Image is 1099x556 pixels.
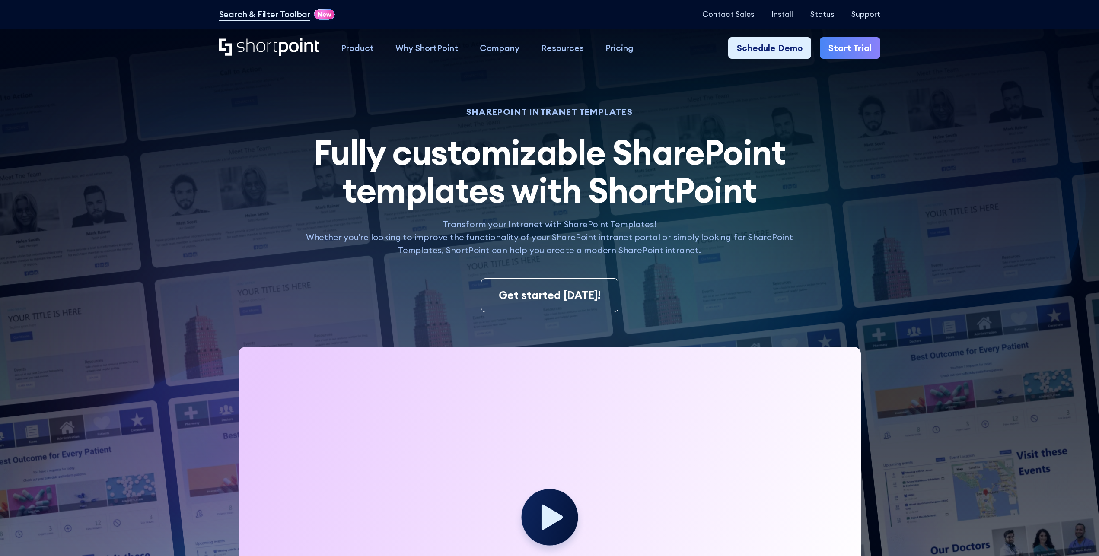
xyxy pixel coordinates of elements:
div: Company [480,41,519,54]
a: Resources [530,37,595,59]
a: Get started [DATE]! [481,278,618,313]
a: Status [810,10,834,19]
a: Support [851,10,880,19]
a: Why ShortPoint [385,37,469,59]
a: Pricing [595,37,644,59]
a: Search & Filter Toolbar [219,8,310,21]
div: Product [341,41,374,54]
a: Schedule Demo [728,37,811,59]
h1: SHAREPOINT INTRANET TEMPLATES [297,108,803,116]
a: Contact Sales [702,10,754,19]
iframe: Chat Widget [1056,515,1099,556]
div: Why ShortPoint [395,41,458,54]
a: Product [330,37,385,59]
a: Company [469,37,530,59]
div: Get started [DATE]! [499,287,601,304]
a: Install [771,10,793,19]
a: Home [219,38,320,57]
a: Start Trial [820,37,880,59]
p: Transform your Intranet with SharePoint Templates! Whether you're looking to improve the function... [297,218,803,257]
span: Fully customizable SharePoint templates with ShortPoint [313,130,786,212]
div: Pricing [605,41,634,54]
div: Resources [541,41,584,54]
